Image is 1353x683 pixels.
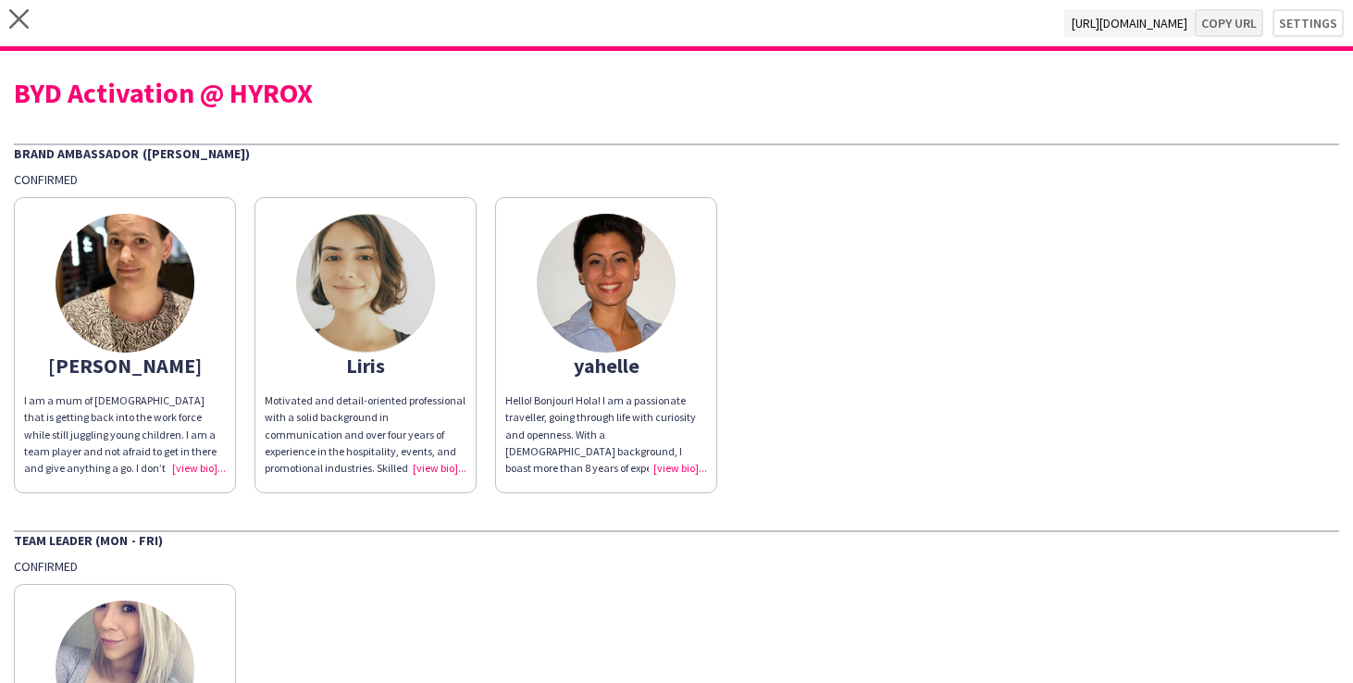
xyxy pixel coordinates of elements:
[14,171,1339,188] div: Confirmed
[24,357,226,374] div: [PERSON_NAME]
[1272,9,1344,37] button: Settings
[14,530,1339,549] div: Team Leader (Mon - Fri)
[537,214,676,353] img: thumb-67ad5a720278e.jpg
[14,79,1339,106] div: BYD Activation @ HYROX
[14,558,1339,575] div: Confirmed
[265,357,466,374] div: Liris
[505,392,707,477] div: Hello! Bonjour! Hola! I am a passionate traveller, going through life with curiosity and openness...
[265,392,466,477] div: Motivated and detail-oriented professional with a solid background in communication and over four...
[14,143,1339,162] div: Brand Ambassador ([PERSON_NAME])
[24,392,226,477] div: I am a mum of [DEMOGRAPHIC_DATA] that is getting back into the work force while still juggling yo...
[296,214,435,353] img: thumb-673dad0fdfa64.png
[1064,9,1195,37] span: [URL][DOMAIN_NAME]
[505,357,707,374] div: yahelle
[1195,9,1263,37] button: Copy url
[56,214,194,353] img: thumb-6853b6cdd54ab.jpeg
